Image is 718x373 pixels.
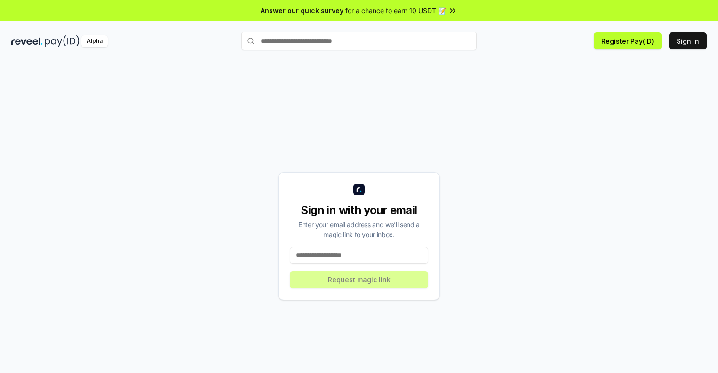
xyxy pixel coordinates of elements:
button: Sign In [669,32,707,49]
span: for a chance to earn 10 USDT 📝 [345,6,446,16]
button: Register Pay(ID) [594,32,662,49]
div: Sign in with your email [290,203,428,218]
div: Alpha [81,35,108,47]
img: reveel_dark [11,35,43,47]
img: pay_id [45,35,80,47]
img: logo_small [353,184,365,195]
span: Answer our quick survey [261,6,343,16]
div: Enter your email address and we’ll send a magic link to your inbox. [290,220,428,239]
